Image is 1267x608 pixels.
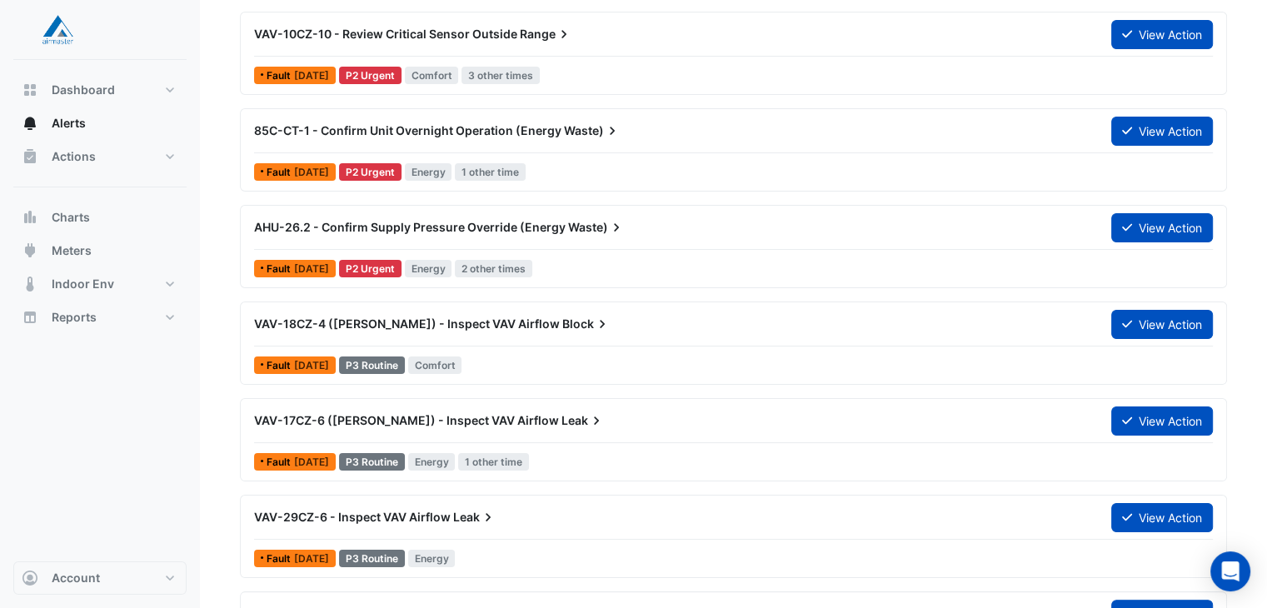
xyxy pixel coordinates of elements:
[13,107,187,140] button: Alerts
[254,123,561,137] span: 85C-CT-1 - Confirm Unit Overnight Operation (Energy
[568,219,625,236] span: Waste)
[13,73,187,107] button: Dashboard
[455,260,532,277] span: 2 other times
[455,163,526,181] span: 1 other time
[52,242,92,259] span: Meters
[52,309,97,326] span: Reports
[294,359,329,371] span: Mon 08-Sep-2025 10:16 AEST
[267,457,294,467] span: Fault
[22,309,38,326] app-icon: Reports
[52,115,86,132] span: Alerts
[405,67,459,84] span: Comfort
[1111,117,1213,146] button: View Action
[52,209,90,226] span: Charts
[267,71,294,81] span: Fault
[339,550,405,567] div: P3 Routine
[339,163,402,181] div: P2 Urgent
[267,554,294,564] span: Fault
[22,115,38,132] app-icon: Alerts
[13,301,187,334] button: Reports
[1111,406,1213,436] button: View Action
[405,163,452,181] span: Energy
[562,316,611,332] span: Block
[339,453,405,471] div: P3 Routine
[22,209,38,226] app-icon: Charts
[22,82,38,98] app-icon: Dashboard
[453,509,496,526] span: Leak
[294,456,329,468] span: Fri 25-Jul-2025 09:47 AEST
[267,167,294,177] span: Fault
[408,453,456,471] span: Energy
[254,510,451,524] span: VAV-29CZ-6 - Inspect VAV Airflow
[461,67,540,84] span: 3 other times
[1111,213,1213,242] button: View Action
[52,276,114,292] span: Indoor Env
[339,67,402,84] div: P2 Urgent
[1111,310,1213,339] button: View Action
[1111,503,1213,532] button: View Action
[520,26,572,42] span: Range
[22,242,38,259] app-icon: Meters
[458,453,529,471] span: 1 other time
[13,140,187,173] button: Actions
[254,316,560,331] span: VAV-18CZ-4 ([PERSON_NAME]) - Inspect VAV Airflow
[254,413,559,427] span: VAV-17CZ-6 ([PERSON_NAME]) - Inspect VAV Airflow
[52,82,115,98] span: Dashboard
[339,356,405,374] div: P3 Routine
[52,148,96,165] span: Actions
[22,148,38,165] app-icon: Actions
[294,552,329,565] span: Wed 02-Jul-2025 09:01 AEST
[405,260,452,277] span: Energy
[1210,551,1250,591] div: Open Intercom Messenger
[294,166,329,178] span: Wed 27-Aug-2025 21:00 AEST
[294,69,329,82] span: Wed 10-Sep-2025 13:01 AEST
[267,264,294,274] span: Fault
[13,561,187,595] button: Account
[13,267,187,301] button: Indoor Env
[20,13,95,47] img: Company Logo
[561,412,605,429] span: Leak
[564,122,621,139] span: Waste)
[13,201,187,234] button: Charts
[52,570,100,586] span: Account
[294,262,329,275] span: Wed 11-Jun-2025 11:15 AEST
[267,361,294,371] span: Fault
[408,356,462,374] span: Comfort
[22,276,38,292] app-icon: Indoor Env
[408,550,456,567] span: Energy
[339,260,402,277] div: P2 Urgent
[254,220,566,234] span: AHU-26.2 - Confirm Supply Pressure Override (Energy
[254,27,517,41] span: VAV-10CZ-10 - Review Critical Sensor Outside
[13,234,187,267] button: Meters
[1111,20,1213,49] button: View Action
